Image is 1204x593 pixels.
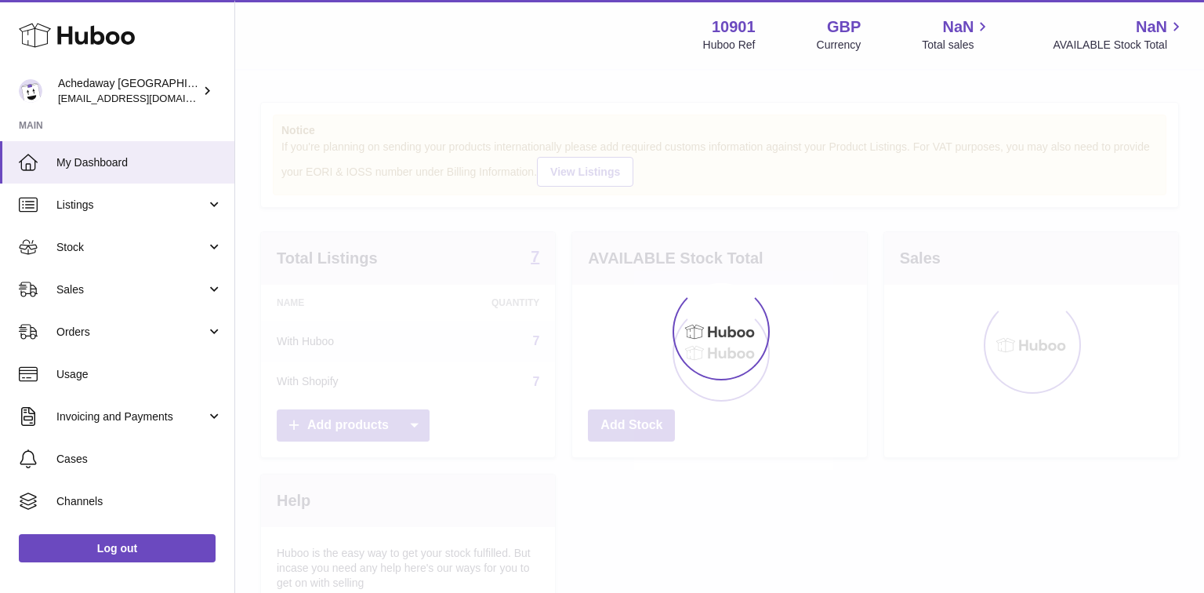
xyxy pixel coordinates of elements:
[58,76,199,106] div: Achedaway [GEOGRAPHIC_DATA]
[19,79,42,103] img: admin@newpb.co.uk
[712,16,756,38] strong: 10901
[56,409,206,424] span: Invoicing and Payments
[58,92,230,104] span: [EMAIL_ADDRESS][DOMAIN_NAME]
[827,16,861,38] strong: GBP
[922,38,992,53] span: Total sales
[56,325,206,340] span: Orders
[1053,38,1185,53] span: AVAILABLE Stock Total
[703,38,756,53] div: Huboo Ref
[56,240,206,255] span: Stock
[56,367,223,382] span: Usage
[56,282,206,297] span: Sales
[19,534,216,562] a: Log out
[56,494,223,509] span: Channels
[56,452,223,467] span: Cases
[922,16,992,53] a: NaN Total sales
[1053,16,1185,53] a: NaN AVAILABLE Stock Total
[1136,16,1167,38] span: NaN
[817,38,861,53] div: Currency
[56,198,206,213] span: Listings
[56,155,223,170] span: My Dashboard
[942,16,974,38] span: NaN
